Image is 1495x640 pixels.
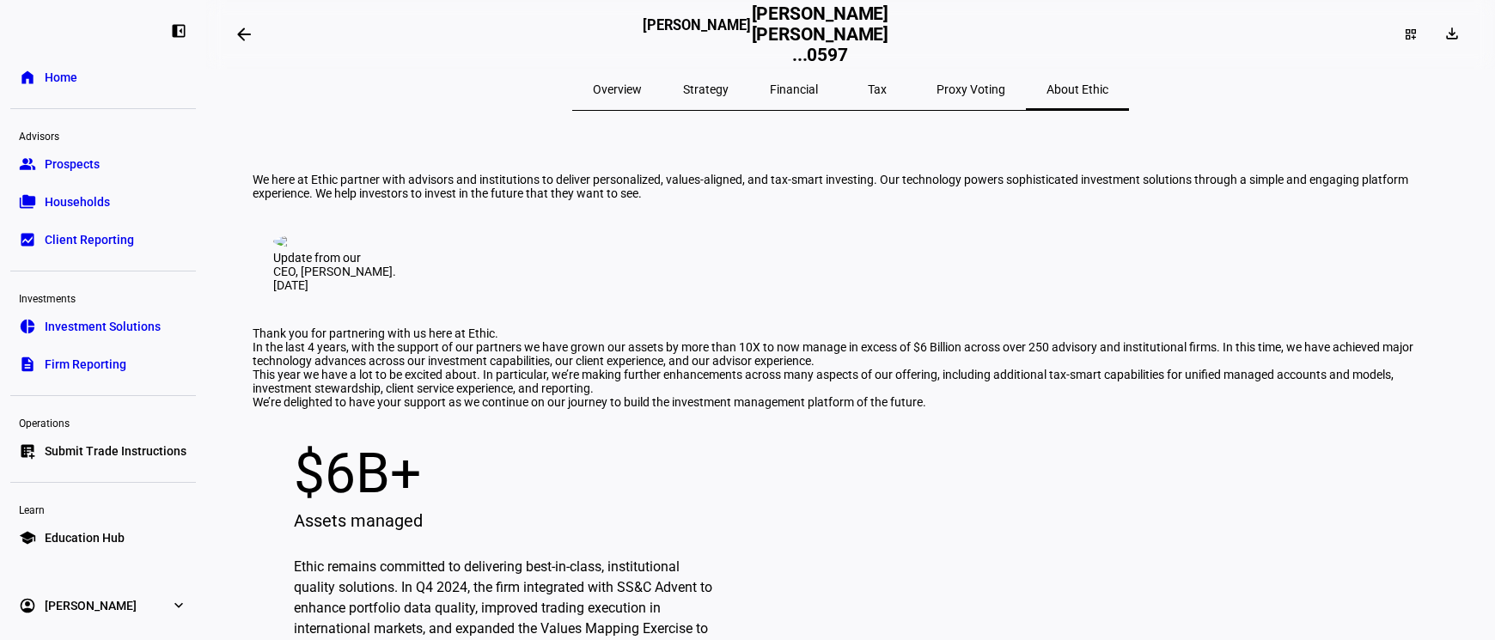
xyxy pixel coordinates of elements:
[770,83,818,95] span: Financial
[10,285,196,309] div: Investments
[10,123,196,147] div: Advisors
[253,326,1449,340] div: Thank you for partnering with us here at Ethic.
[19,442,36,460] eth-mat-symbol: list_alt_add
[253,368,1449,395] div: This year we have a lot to be excited about. In particular, we’re making further enhancements acr...
[19,318,36,335] eth-mat-symbol: pie_chart
[868,83,887,95] span: Tax
[643,17,751,64] h3: [PERSON_NAME]
[273,251,461,265] div: Update from our
[10,410,196,434] div: Operations
[937,83,1005,95] span: Proxy Voting
[1404,27,1418,41] mat-icon: dashboard_customize
[273,278,461,292] div: [DATE]
[19,356,36,373] eth-mat-symbol: description
[170,22,187,40] eth-mat-symbol: left_panel_close
[1046,83,1108,95] span: About Ethic
[45,442,186,460] span: Submit Trade Instructions
[234,24,254,45] mat-icon: arrow_backwards
[10,147,196,181] a: groupProspects
[10,347,196,381] a: descriptionFirm Reporting
[45,356,126,373] span: Firm Reporting
[253,340,1449,368] div: In the last 4 years, with the support of our partners we have grown our assets by more than 10X t...
[1443,25,1461,42] mat-icon: download
[10,222,196,257] a: bid_landscapeClient Reporting
[751,3,889,65] h2: [PERSON_NAME] [PERSON_NAME] ...0597
[273,235,349,248] img: doug-scott.jpg
[170,597,187,614] eth-mat-symbol: expand_more
[273,265,461,278] div: CEO, [PERSON_NAME].
[19,69,36,86] eth-mat-symbol: home
[19,597,36,614] eth-mat-symbol: account_circle
[19,193,36,210] eth-mat-symbol: folder_copy
[45,193,110,210] span: Households
[294,443,1397,505] div: $6B+
[45,155,100,173] span: Prospects
[683,83,729,95] span: Strategy
[19,155,36,173] eth-mat-symbol: group
[10,185,196,219] a: folder_copyHouseholds
[19,529,36,546] eth-mat-symbol: school
[45,231,134,248] span: Client Reporting
[45,69,77,86] span: Home
[294,509,1397,533] div: Assets managed
[253,395,1449,409] div: We’re delighted to have your support as we continue on our journey to build the investment manage...
[10,309,196,344] a: pie_chartInvestment Solutions
[10,60,196,94] a: homeHome
[45,318,161,335] span: Investment Solutions
[19,231,36,248] eth-mat-symbol: bid_landscape
[253,173,1449,200] div: We here at Ethic partner with advisors and institutions to deliver personalized, values-aligned, ...
[593,83,642,95] span: Overview
[10,497,196,521] div: Learn
[45,597,137,614] span: [PERSON_NAME]
[45,529,125,546] span: Education Hub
